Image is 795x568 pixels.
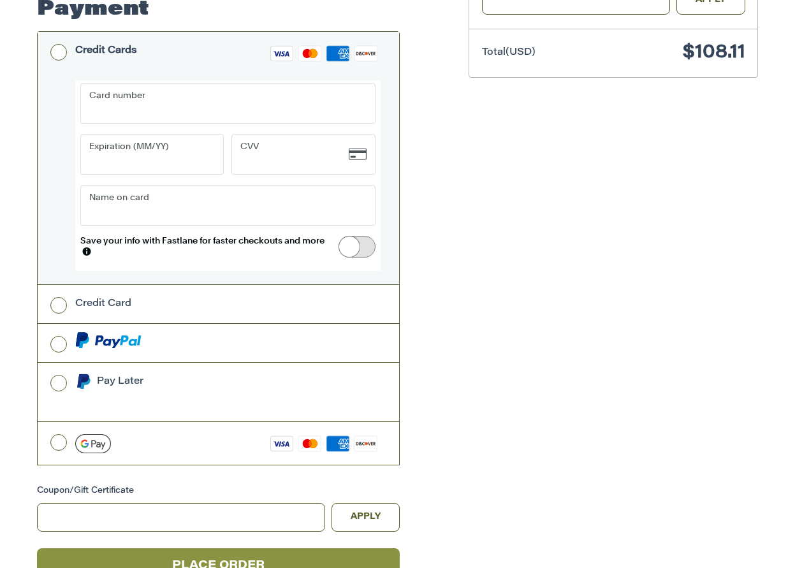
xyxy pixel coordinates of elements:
span: Total (USD) [482,48,536,57]
iframe: Secure Credit Card Frame - Expiration Date [89,135,197,173]
img: PayPal icon [75,332,142,348]
iframe: Secure Credit Card Frame - Credit Card Number [89,84,349,122]
img: Pay Later icon [75,374,91,390]
input: Gift Certificate or Coupon Code [37,503,325,532]
iframe: PayPal Message 1 [75,393,335,405]
iframe: Secure Credit Card Frame - Cardholder Name [89,186,349,224]
button: Apply [332,503,400,532]
div: Credit Card [75,293,131,314]
div: Pay Later [97,371,335,392]
div: Credit Cards [75,40,137,61]
img: Google Pay icon [75,434,111,453]
span: $108.11 [683,43,745,62]
iframe: Secure Credit Card Frame - CVV [241,135,349,173]
div: Coupon/Gift Certificate [37,484,400,497]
